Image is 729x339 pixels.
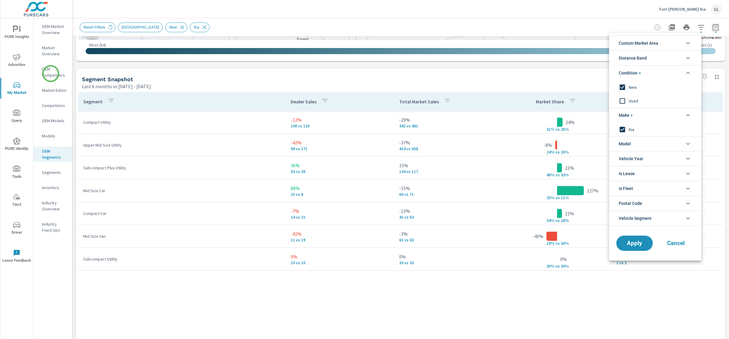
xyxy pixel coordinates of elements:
[619,151,643,166] span: Vehicle Year
[619,181,633,196] span: Is Fleet
[616,236,653,251] button: Apply
[619,51,647,65] span: Distance Band
[619,66,641,80] span: Condition
[622,240,647,246] span: Apply
[619,108,632,123] span: Make
[619,36,658,50] span: Custom Market Area
[619,196,642,211] span: Postal Code
[629,126,695,133] span: Kia
[619,166,635,181] span: Is Lease
[619,137,631,151] span: Model
[609,80,700,94] div: New
[609,33,701,228] ul: filter options
[664,240,688,246] span: Cancel
[629,84,695,91] span: New
[609,94,700,108] div: Used
[609,123,700,136] div: Kia
[619,211,652,226] span: Vehicle Segment
[629,97,695,105] span: Used
[658,236,694,251] button: Cancel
